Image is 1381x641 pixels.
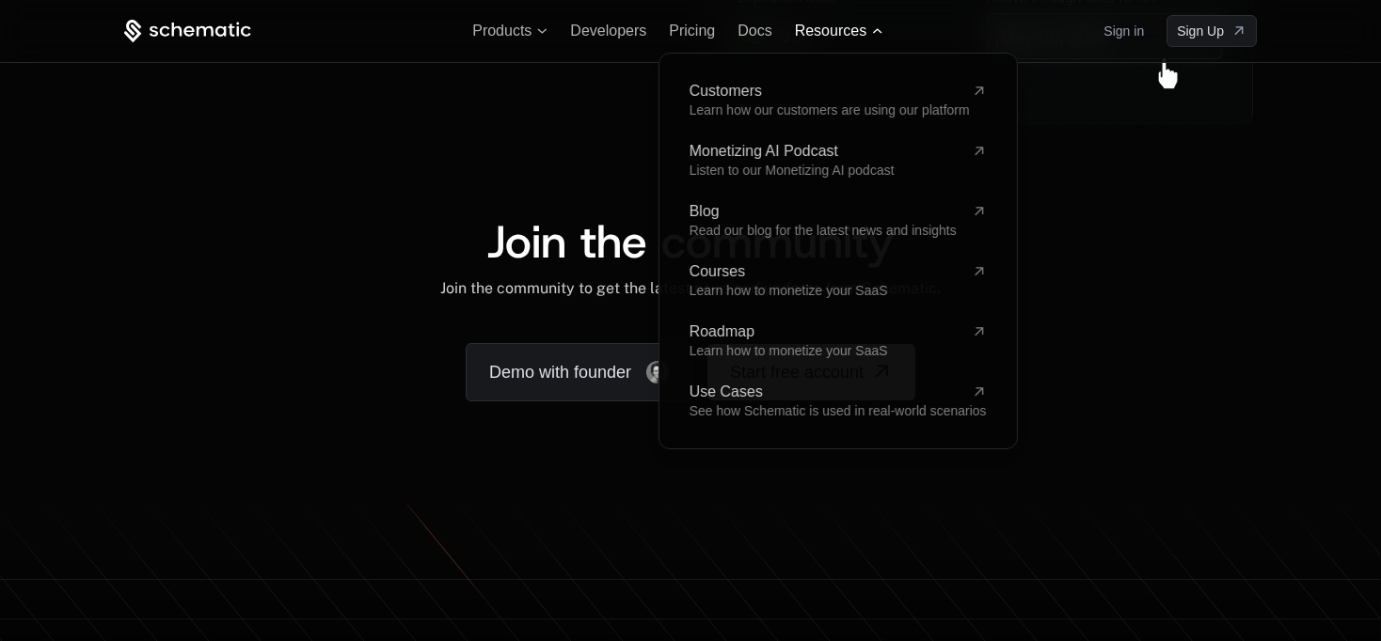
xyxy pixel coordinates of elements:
[738,23,771,39] a: Docs
[690,163,895,178] span: Listen to our Monetizing AI podcast
[690,384,987,418] a: Use CasesSee how Schematic is used in real-world scenarios
[690,144,987,178] a: Monetizing AI PodcastListen to our Monetizing AI podcast
[646,361,669,383] img: Founder
[570,23,646,39] a: Developers
[690,384,964,399] span: Use Cases
[690,84,987,117] a: CustomersLearn how our customers are using our platform
[690,102,970,117] span: Learn how our customers are using our platform
[690,223,957,238] span: Read our blog for the latest news and insights
[440,279,941,298] div: Join the community to get the latest news and updates from Schematic.
[690,343,888,358] span: Learn how to monetize your SaaS
[669,23,715,39] a: Pricing
[466,343,692,401] a: Demo with founder, ,[object Object]
[690,403,987,418] span: See how Schematic is used in real-world scenarios
[690,204,964,219] span: Blog
[690,264,987,298] a: CoursesLearn how to monetize your SaaS
[795,23,866,39] span: Resources
[1177,22,1224,40] span: Sign Up
[1167,15,1257,47] a: [object Object]
[690,264,964,279] span: Courses
[690,324,964,339] span: Roadmap
[690,144,964,159] span: Monetizing AI Podcast
[487,211,894,272] span: Join the community
[472,23,532,39] span: Products
[690,324,987,358] a: RoadmapLearn how to monetize your SaaS
[690,283,888,298] span: Learn how to monetize your SaaS
[690,204,987,238] a: BlogRead our blog for the latest news and insights
[690,84,964,99] span: Customers
[1103,16,1144,46] a: Sign in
